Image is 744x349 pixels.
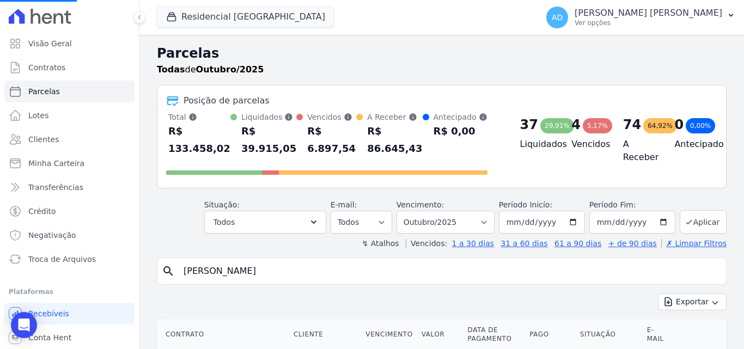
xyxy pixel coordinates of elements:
[406,239,447,248] label: Vencidos:
[4,327,135,348] a: Conta Hent
[4,57,135,78] a: Contratos
[575,19,722,27] p: Ver opções
[643,118,677,133] div: 64,92%
[623,138,657,164] h4: A Receber
[28,182,83,193] span: Transferências
[686,118,715,133] div: 0,00%
[4,176,135,198] a: Transferências
[28,62,65,73] span: Contratos
[204,200,240,209] label: Situação:
[241,123,296,157] div: R$ 39.915,05
[4,105,135,126] a: Lotes
[4,248,135,270] a: Troca de Arquivos
[177,260,722,282] input: Buscar por nome do lote ou do cliente
[204,211,326,234] button: Todos
[9,285,130,298] div: Plataformas
[241,112,296,123] div: Liquidados
[28,254,96,265] span: Troca de Arquivos
[28,308,69,319] span: Recebíveis
[28,134,59,145] span: Clientes
[367,112,422,123] div: A Receber
[331,200,357,209] label: E-mail:
[540,118,574,133] div: 29,91%
[658,293,727,310] button: Exportar
[157,64,185,75] strong: Todas
[583,118,612,133] div: 5,17%
[520,116,538,133] div: 37
[28,86,60,97] span: Parcelas
[28,206,56,217] span: Crédito
[434,123,487,140] div: R$ 0,00
[28,158,84,169] span: Minha Carteira
[434,112,487,123] div: Antecipado
[499,200,552,209] label: Período Inicío:
[674,116,684,133] div: 0
[162,265,175,278] i: search
[4,303,135,324] a: Recebíveis
[157,7,334,27] button: Residencial [GEOGRAPHIC_DATA]
[589,199,675,211] label: Período Fim:
[307,123,356,157] div: R$ 6.897,54
[4,152,135,174] a: Minha Carteira
[28,332,71,343] span: Conta Hent
[196,64,264,75] strong: Outubro/2025
[674,138,709,151] h4: Antecipado
[452,239,494,248] a: 1 a 30 dias
[538,2,744,33] button: AD [PERSON_NAME] [PERSON_NAME] Ver opções
[367,123,422,157] div: R$ 86.645,43
[4,200,135,222] a: Crédito
[4,81,135,102] a: Parcelas
[307,112,356,123] div: Vencidos
[4,224,135,246] a: Negativação
[397,200,444,209] label: Vencimento:
[520,138,554,151] h4: Liquidados
[11,312,37,338] div: Open Intercom Messenger
[554,239,601,248] a: 61 a 90 dias
[623,116,641,133] div: 74
[680,210,727,234] button: Aplicar
[4,128,135,150] a: Clientes
[168,112,230,123] div: Total
[168,123,230,157] div: R$ 133.458,02
[214,216,235,229] span: Todos
[28,110,49,121] span: Lotes
[28,38,72,49] span: Visão Geral
[157,63,264,76] p: de
[571,116,581,133] div: 4
[608,239,657,248] a: + de 90 dias
[4,33,135,54] a: Visão Geral
[362,239,399,248] label: ↯ Atalhos
[552,14,563,21] span: AD
[501,239,547,248] a: 31 a 60 dias
[575,8,722,19] p: [PERSON_NAME] [PERSON_NAME]
[571,138,606,151] h4: Vencidos
[661,239,727,248] a: ✗ Limpar Filtros
[184,94,270,107] div: Posição de parcelas
[28,230,76,241] span: Negativação
[157,44,727,63] h2: Parcelas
